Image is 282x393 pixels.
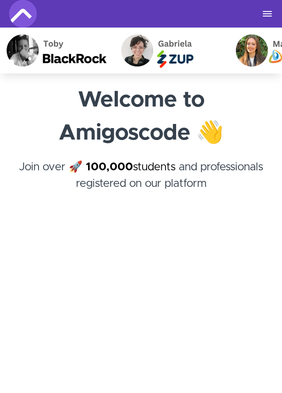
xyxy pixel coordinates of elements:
[86,162,133,173] strong: 100,000
[115,28,229,73] img: Gabriela
[9,159,273,208] h4: Join over 🚀 and professionals registered on our platform
[59,89,224,144] strong: Welcome to Amigoscode 👋
[262,10,273,17] button: Toggle navigation
[86,162,176,173] a: 100,000students
[9,240,273,388] iframe: Video Player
